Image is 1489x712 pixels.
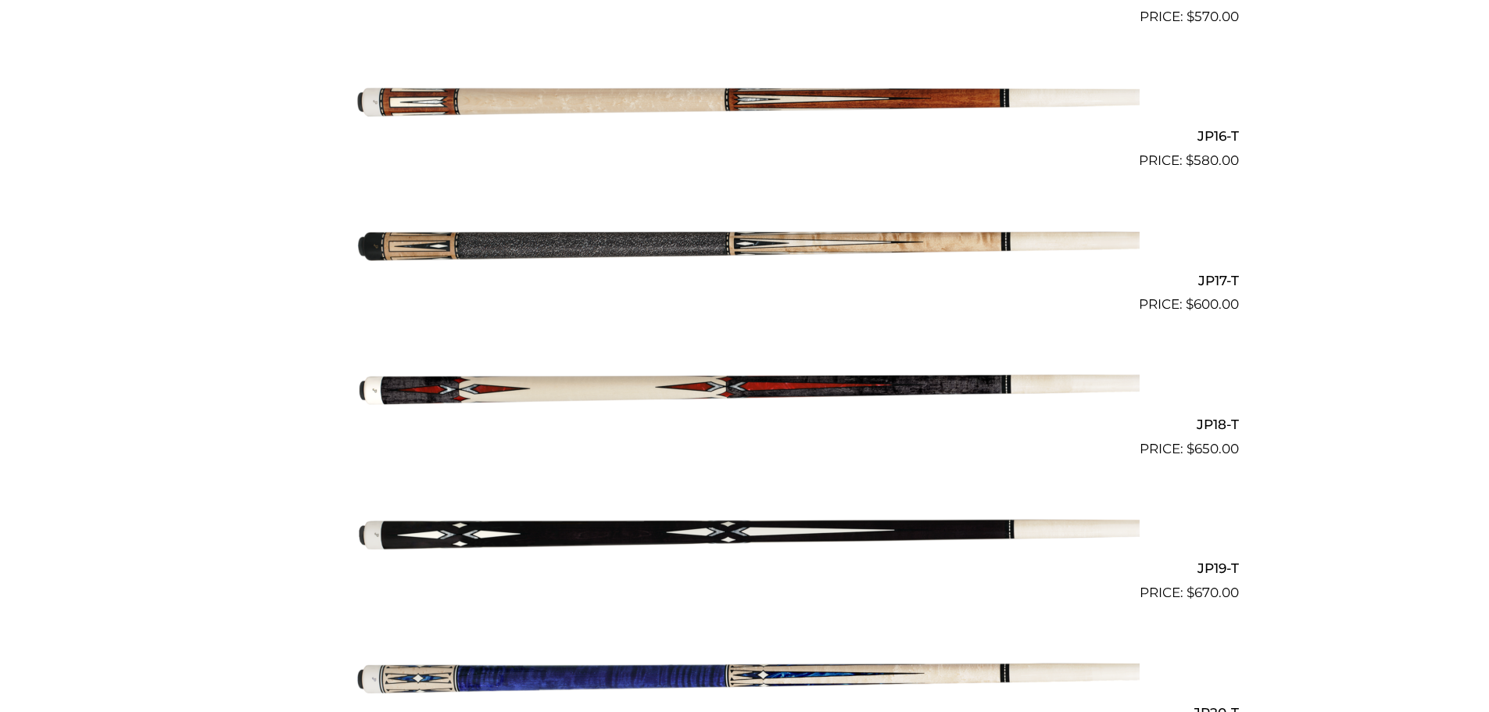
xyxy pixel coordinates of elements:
[1186,296,1239,312] bdi: 600.00
[350,321,1140,453] img: JP18-T
[350,466,1140,597] img: JP19-T
[1187,585,1194,600] span: $
[251,466,1239,603] a: JP19-T $670.00
[1186,152,1194,168] span: $
[1187,9,1194,24] span: $
[251,122,1239,151] h2: JP16-T
[251,410,1239,438] h2: JP18-T
[251,321,1239,459] a: JP18-T $650.00
[1187,9,1239,24] bdi: 570.00
[251,34,1239,171] a: JP16-T $580.00
[1186,296,1194,312] span: $
[1187,441,1194,456] span: $
[1187,585,1239,600] bdi: 670.00
[350,34,1140,165] img: JP16-T
[350,177,1140,309] img: JP17-T
[1186,152,1239,168] bdi: 580.00
[251,266,1239,295] h2: JP17-T
[1187,441,1239,456] bdi: 650.00
[251,554,1239,583] h2: JP19-T
[251,177,1239,315] a: JP17-T $600.00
